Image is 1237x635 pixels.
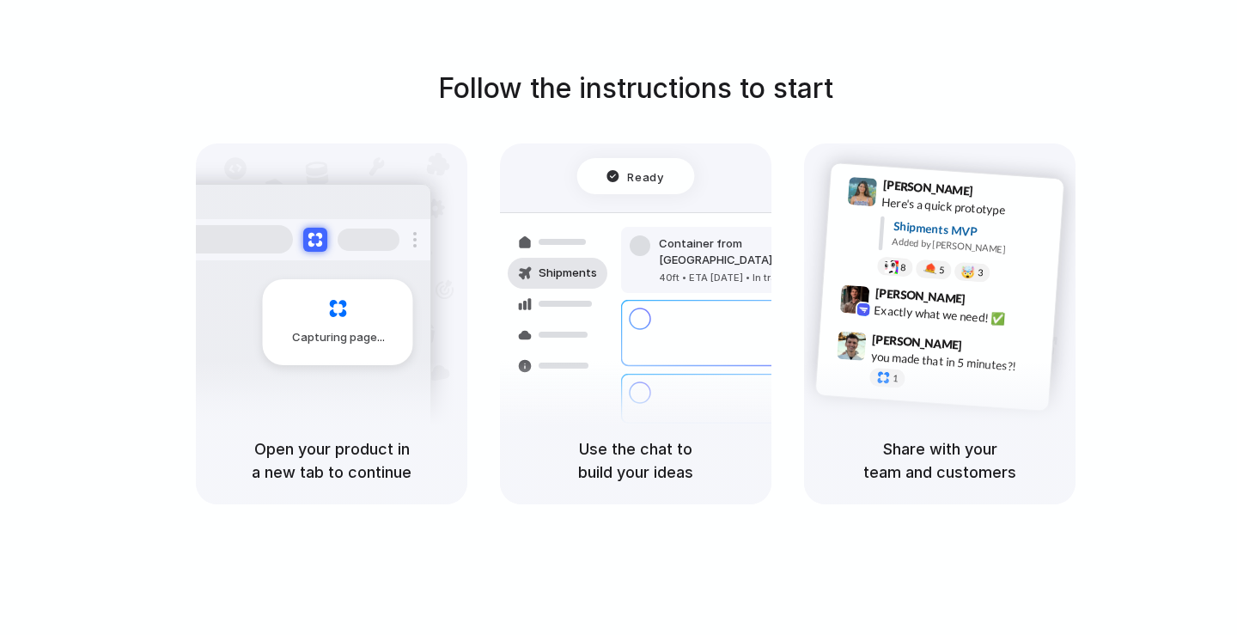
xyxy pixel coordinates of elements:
div: 40ft • ETA [DATE] • In transit [659,271,844,285]
span: Shipments [539,265,597,282]
span: [PERSON_NAME] [882,175,973,200]
div: Exactly what we need! ✅ [874,301,1045,330]
div: you made that in 5 minutes?! [870,347,1042,376]
h5: Use the chat to build your ideas [521,437,751,484]
div: Added by [PERSON_NAME] [892,234,1050,259]
span: 9:47 AM [967,338,1002,358]
h5: Share with your team and customers [825,437,1055,484]
div: Here's a quick prototype [881,192,1053,222]
span: 1 [893,373,899,382]
span: [PERSON_NAME] [874,283,966,308]
span: Capturing page [292,329,387,346]
span: 5 [939,265,945,274]
div: 🤯 [961,266,976,278]
span: 8 [900,262,906,272]
span: Ready [628,168,664,185]
span: [PERSON_NAME] [872,329,963,354]
span: 3 [978,267,984,277]
h5: Open your product in a new tab to continue [216,437,447,484]
div: Shipments MVP [893,217,1051,245]
h1: Follow the instructions to start [438,68,833,109]
span: 9:42 AM [971,291,1006,312]
div: Container from [GEOGRAPHIC_DATA] [659,235,844,269]
span: 9:41 AM [978,183,1014,204]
